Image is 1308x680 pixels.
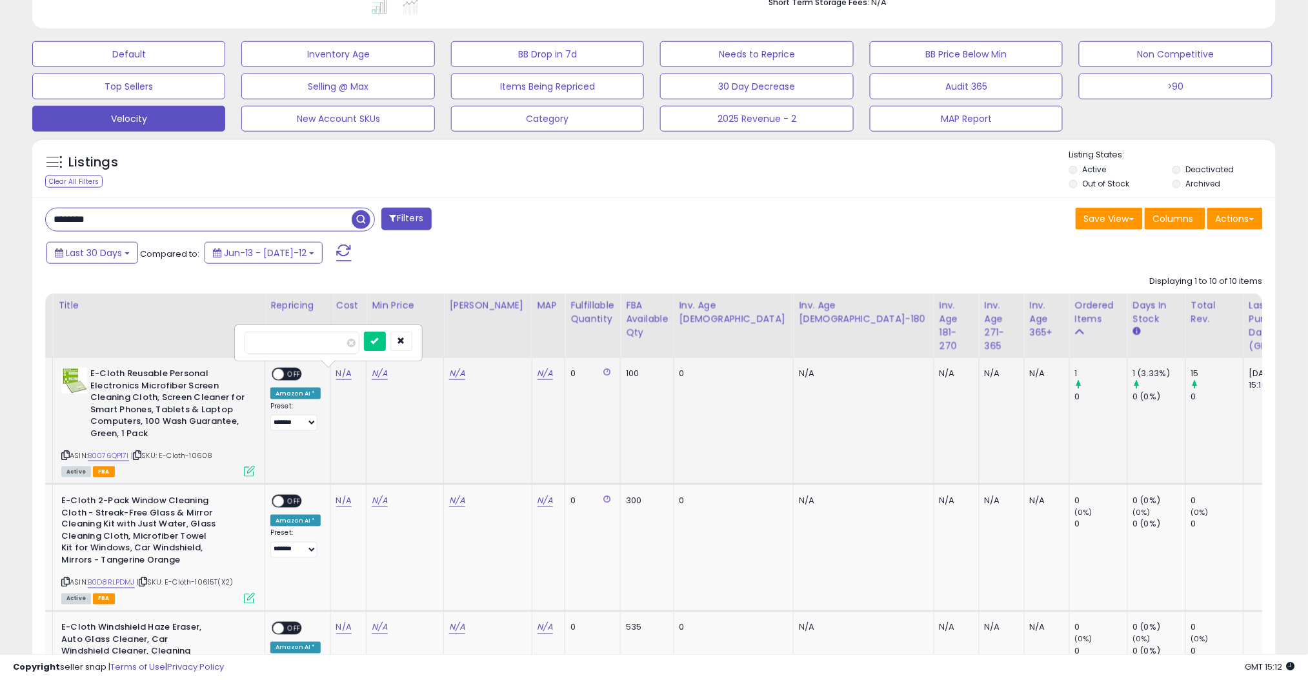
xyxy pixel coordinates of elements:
a: N/A [538,494,553,507]
a: N/A [336,494,352,507]
div: 1 [1075,368,1127,379]
button: New Account SKUs [241,106,434,132]
button: Save View [1076,208,1143,230]
div: Inv. Age [DEMOGRAPHIC_DATA] [679,299,789,326]
small: (0%) [1075,634,1093,645]
span: OFF [284,369,305,380]
a: Terms of Use [110,661,165,673]
p: Listing States: [1069,149,1276,161]
div: 1 (3.33%) [1133,368,1185,379]
button: Jun-13 - [DATE]-12 [205,242,323,264]
button: 30 Day Decrease [660,74,853,99]
button: Selling @ Max [241,74,434,99]
div: 0 [1191,519,1243,530]
div: seller snap | | [13,661,224,674]
div: MAP [538,299,559,312]
button: Last 30 Days [46,242,138,264]
a: N/A [449,621,465,634]
div: 0 [1075,495,1127,506]
a: N/A [449,494,465,507]
div: ASIN: [61,368,255,475]
div: Displaying 1 to 10 of 10 items [1150,275,1263,288]
span: OFF [284,496,305,507]
span: FBA [93,466,115,477]
div: 0 [1075,519,1127,530]
div: 0 [570,368,610,379]
span: All listings currently available for purchase on Amazon [61,594,91,605]
b: E-Cloth Reusable Personal Electronics Microfiber Screen Cleaning Cloth, Screen Cleaner for Smart ... [90,368,247,443]
a: N/A [336,621,352,634]
a: N/A [449,367,465,380]
div: 0 (0%) [1133,519,1185,530]
button: Non Competitive [1079,41,1272,67]
div: Preset: [270,529,321,558]
div: Ordered Items [1075,299,1122,326]
button: Filters [381,208,432,230]
img: 41GwZsvZXjL._SL40_.jpg [61,368,87,394]
span: FBA [93,594,115,605]
a: N/A [336,367,352,380]
div: Fulfillable Quantity [570,299,615,326]
small: (0%) [1191,634,1209,645]
div: Title [58,299,259,312]
button: Needs to Reprice [660,41,853,67]
div: FBA Available Qty [626,299,668,339]
div: 535 [626,622,663,634]
div: 300 [626,495,663,506]
div: N/A [799,368,923,379]
strong: Copyright [13,661,60,673]
button: Audit 365 [870,74,1063,99]
button: 2025 Revenue - 2 [660,106,853,132]
a: N/A [372,621,387,634]
div: N/A [985,622,1014,634]
div: N/A [799,622,923,634]
span: | SKU: E-Cloth-10608 [131,450,212,461]
div: Total Rev. [1191,299,1238,326]
div: N/A [940,368,969,379]
div: N/A [940,622,969,634]
a: Privacy Policy [167,661,224,673]
span: Compared to: [140,248,199,260]
div: 0 [570,495,610,506]
button: Actions [1207,208,1263,230]
div: N/A [985,368,1014,379]
div: 0 (0%) [1133,495,1185,506]
span: Last 30 Days [66,246,122,259]
div: 0 [679,368,784,379]
a: B0D8RLPDMJ [88,577,135,588]
a: N/A [372,494,387,507]
span: | SKU: E-Cloth-10615T(X2) [137,577,233,588]
div: Amazon AI * [270,388,321,399]
div: 0 (0%) [1133,622,1185,634]
div: N/A [799,495,923,506]
div: 0 [1075,622,1127,634]
button: BB Price Below Min [870,41,1063,67]
div: N/A [985,495,1014,506]
button: Top Sellers [32,74,225,99]
a: N/A [538,621,553,634]
div: 0 [570,622,610,634]
div: 0 [679,622,784,634]
div: Min Price [372,299,438,312]
div: Inv. Age 271-365 [985,299,1019,353]
button: Columns [1145,208,1205,230]
div: 0 (0%) [1133,391,1185,403]
small: Days In Stock. [1133,326,1141,337]
b: E-Cloth 2-Pack Window Cleaning Cloth - Streak-Free Glass & Mirror Cleaning Kit with Just Water, G... [61,495,218,570]
h5: Listings [68,154,118,172]
span: OFF [284,623,305,634]
div: [PERSON_NAME] [449,299,526,312]
div: Inv. Age 181-270 [940,299,974,353]
button: Items Being Repriced [451,74,644,99]
div: Last Purchase Date (GMT) [1249,299,1296,353]
div: Repricing [270,299,325,312]
small: (0%) [1191,507,1209,517]
span: 2025-08-12 15:12 GMT [1245,661,1295,673]
button: BB Drop in 7d [451,41,644,67]
div: 0 [1191,391,1243,403]
div: Inv. Age 365+ [1030,299,1064,339]
label: Active [1083,164,1107,175]
div: N/A [1030,622,1060,634]
div: ASIN: [61,495,255,603]
button: Velocity [32,106,225,132]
